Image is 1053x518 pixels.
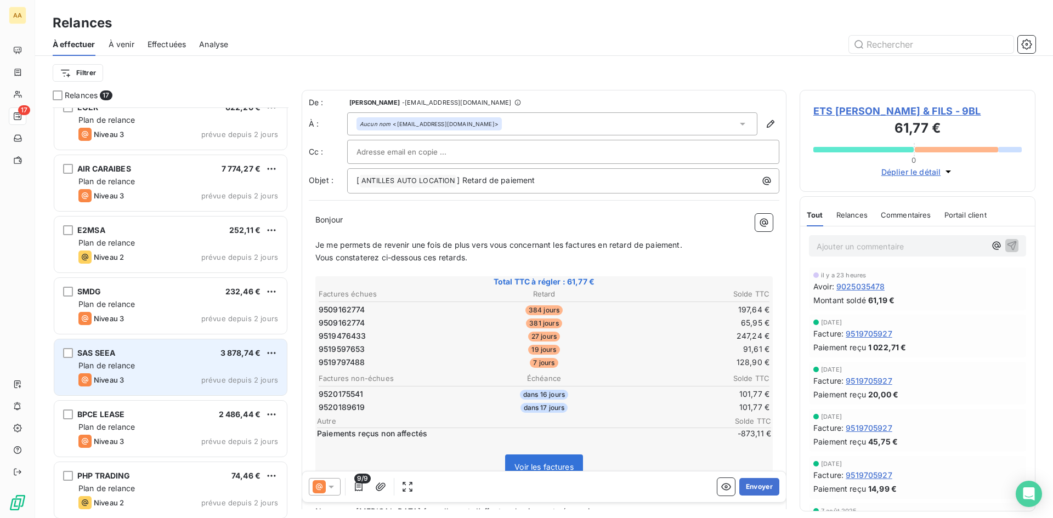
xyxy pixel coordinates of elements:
span: BPCE LEASE [77,409,125,419]
span: Paiement reçu [813,341,866,353]
span: [DATE] [821,460,842,467]
span: 9519476433 [319,331,366,341]
span: prévue depuis 2 jours [201,437,278,446]
span: Plan de relance [78,115,135,124]
span: 9519597653 [319,344,365,355]
span: Plan de relance [78,299,135,309]
span: Plan de relance [78,422,135,431]
td: 9520175541 [318,388,468,400]
th: Factures échues [318,288,468,300]
em: Aucun nom [360,120,390,128]
span: prévue depuis 2 jours [201,314,278,323]
span: Objet : [309,175,333,185]
td: 247,24 € [620,330,770,342]
span: Analyse [199,39,228,50]
span: 232,46 € [225,287,261,296]
span: 20,00 € [868,389,898,400]
input: Rechercher [849,36,1014,53]
span: 9519797488 [319,357,365,368]
span: [DATE] [821,413,842,420]
span: 9519705927 [846,469,892,481]
h3: Relances [53,13,112,33]
span: -873,11 € [705,428,771,439]
th: Solde TTC [620,373,770,384]
span: 0 [912,156,916,164]
span: 9509162774 [319,304,365,315]
span: Niveau 3 [94,437,124,446]
button: Déplier le détail [878,166,958,178]
button: Envoyer [739,478,779,496]
span: 9025035478 [836,281,885,292]
span: Paiement reçu [813,483,866,494]
span: Facture : [813,328,843,339]
td: 128,90 € [620,356,770,368]
input: Adresse email en copie ... [356,144,474,160]
span: AIR CARAIBES [77,164,131,173]
span: Facture : [813,469,843,481]
span: 9519705927 [846,375,892,386]
span: E2MSA [77,225,105,235]
span: [ [356,175,359,185]
span: Tout [807,210,823,219]
span: Autre [317,417,705,425]
span: 61,19 € [868,294,895,306]
span: Nous vous [MEDICAL_DATA] formellement d’effectuer le virement nécessaire. [315,506,599,516]
span: De : [309,97,347,108]
span: Facture : [813,422,843,434]
span: Niveau 3 [94,375,124,384]
span: Effectuées [148,39,186,50]
span: Paiement reçu [813,389,866,400]
div: Open Intercom Messenger [1016,481,1042,507]
span: Paiement reçu [813,436,866,447]
span: [DATE] [821,319,842,326]
span: 74,46 € [231,471,261,480]
span: Bonjour [315,215,343,224]
span: 381 jours [526,318,562,328]
span: 17 [100,90,112,100]
td: 197,64 € [620,304,770,316]
span: 9519705927 [846,422,892,434]
span: Facture : [813,375,843,386]
span: 45,75 € [868,436,898,447]
span: Je me permets de revenir une fois de plus vers vous concernant les factures en retard de paiement. [315,240,682,249]
span: prévue depuis 2 jours [201,253,278,261]
span: 27 jours [528,332,560,341]
td: 9520189619 [318,401,468,413]
span: Plan de relance [78,483,135,493]
span: prévue depuis 2 jours [201,498,278,507]
span: ANTILLES AUTO LOCATION [360,175,456,187]
span: 384 jours [525,305,563,315]
span: dans 16 jours [520,390,568,400]
span: dans 17 jours [520,403,568,413]
span: 19 jours [528,345,559,355]
td: 91,61 € [620,343,770,355]
span: Déplier le détail [881,166,941,178]
span: Solde TTC [705,417,771,425]
span: 17 [18,105,30,115]
label: Cc : [309,146,347,157]
span: Voir les factures [514,462,574,471]
span: prévue depuis 2 jours [201,130,278,139]
img: Logo LeanPay [9,494,26,511]
span: il y a 23 heures [821,272,866,278]
span: Relances [65,90,98,101]
span: 7 jours [530,358,558,368]
th: Retard [469,288,619,300]
span: Niveau 3 [94,314,124,323]
span: 14,99 € [868,483,897,494]
span: [DATE] [821,366,842,373]
span: SMDG [77,287,101,296]
div: AA [9,7,26,24]
button: Filtrer [53,64,103,82]
span: 9519705927 [846,328,892,339]
th: Solde TTC [620,288,770,300]
span: ] Retard de paiement [457,175,535,185]
span: À venir [109,39,134,50]
span: Avoir : [813,281,834,292]
span: Niveau 2 [94,498,124,507]
label: À : [309,118,347,129]
span: Niveau 3 [94,191,124,200]
h3: 61,77 € [813,118,1022,140]
span: Paiements reçus non affectés [317,428,703,439]
span: 2 486,44 € [219,409,261,419]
